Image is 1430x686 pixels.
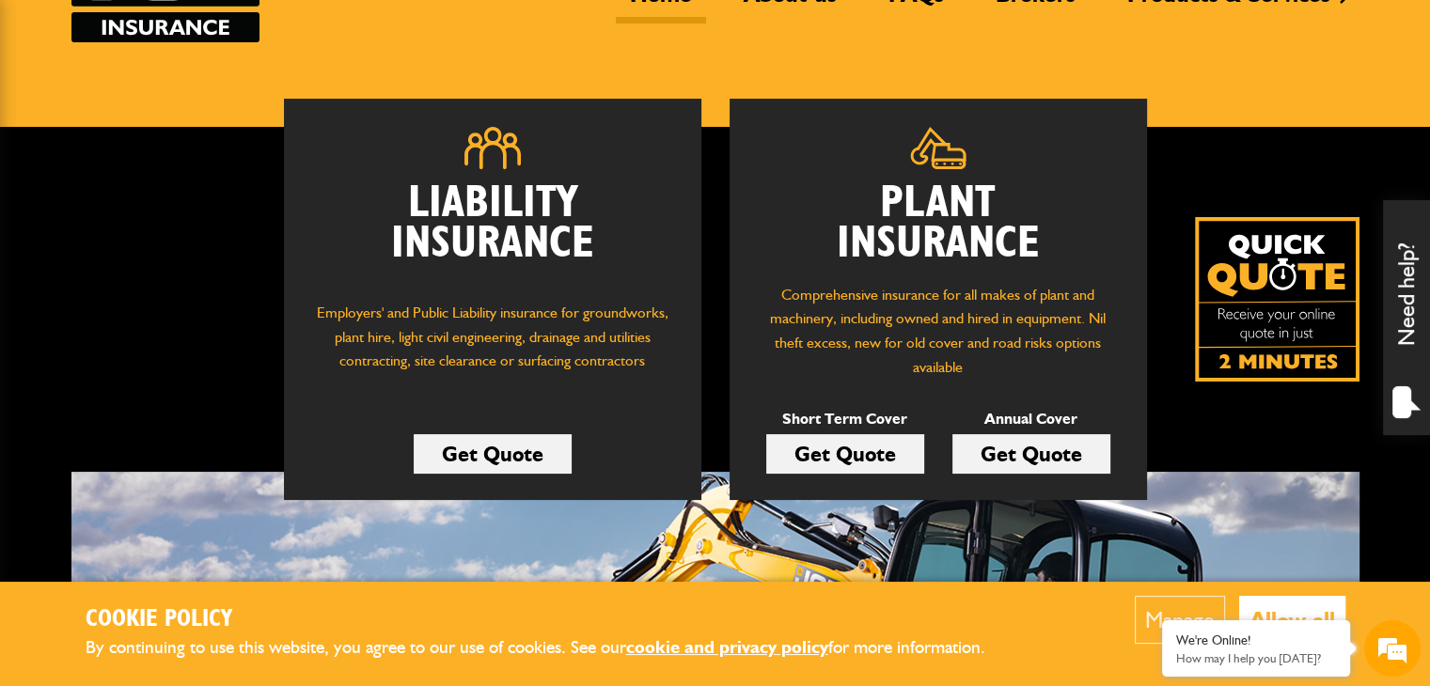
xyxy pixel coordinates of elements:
p: Employers' and Public Liability insurance for groundworks, plant hire, light civil engineering, d... [312,301,673,391]
p: Short Term Cover [766,407,924,431]
a: Get your insurance quote isn just 2-minutes [1195,217,1359,382]
div: Need help? [1383,200,1430,435]
a: cookie and privacy policy [626,636,828,658]
p: Comprehensive insurance for all makes of plant and machinery, including owned and hired in equipm... [758,283,1119,379]
p: By continuing to use this website, you agree to our use of cookies. See our for more information. [86,633,1016,663]
a: Get Quote [952,434,1110,474]
h2: Plant Insurance [758,183,1119,264]
p: Annual Cover [952,407,1110,431]
h2: Cookie Policy [86,605,1016,634]
p: How may I help you today? [1176,651,1336,665]
div: We're Online! [1176,632,1336,648]
button: Allow all [1239,596,1345,644]
a: Get Quote [414,434,572,474]
button: Manage [1135,596,1225,644]
a: Get Quote [766,434,924,474]
img: Quick Quote [1195,217,1359,382]
h2: Liability Insurance [312,183,673,283]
